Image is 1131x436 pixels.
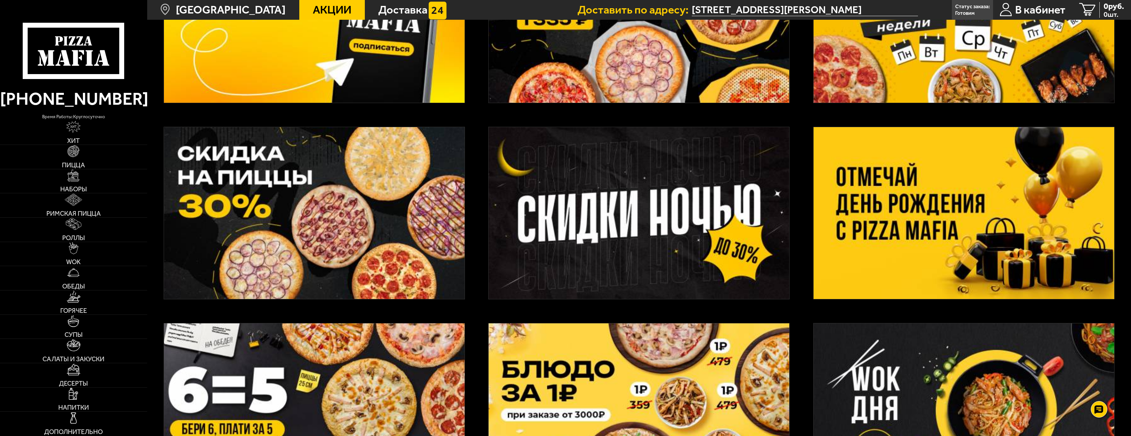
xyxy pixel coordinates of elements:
[378,4,427,15] span: Доставка
[1104,11,1124,18] span: 0 шт.
[60,308,87,314] span: Горячее
[313,4,351,15] span: Акции
[60,186,87,193] span: Наборы
[62,162,85,169] span: Пицца
[692,4,918,16] input: Ваш адрес доставки
[62,235,85,241] span: Роллы
[955,4,990,9] p: Статус заказа:
[42,356,104,363] span: Салаты и закуски
[58,404,89,411] span: Напитки
[692,4,918,16] span: Санкт-Петербург, улица Танкиста Хрустицкого, 114
[578,4,692,15] span: Доставить по адресу:
[1015,4,1065,15] span: В кабинет
[65,332,83,338] span: Супы
[955,11,975,16] p: Готовим
[176,4,285,15] span: [GEOGRAPHIC_DATA]
[66,259,81,265] span: WOK
[62,283,85,290] span: Обеды
[1104,2,1124,10] span: 0 руб.
[67,138,80,144] span: Хит
[44,429,103,435] span: Дополнительно
[59,380,88,387] span: Десерты
[46,210,101,217] span: Римская пицца
[429,2,446,19] img: 15daf4d41897b9f0e9f617042186c801.svg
